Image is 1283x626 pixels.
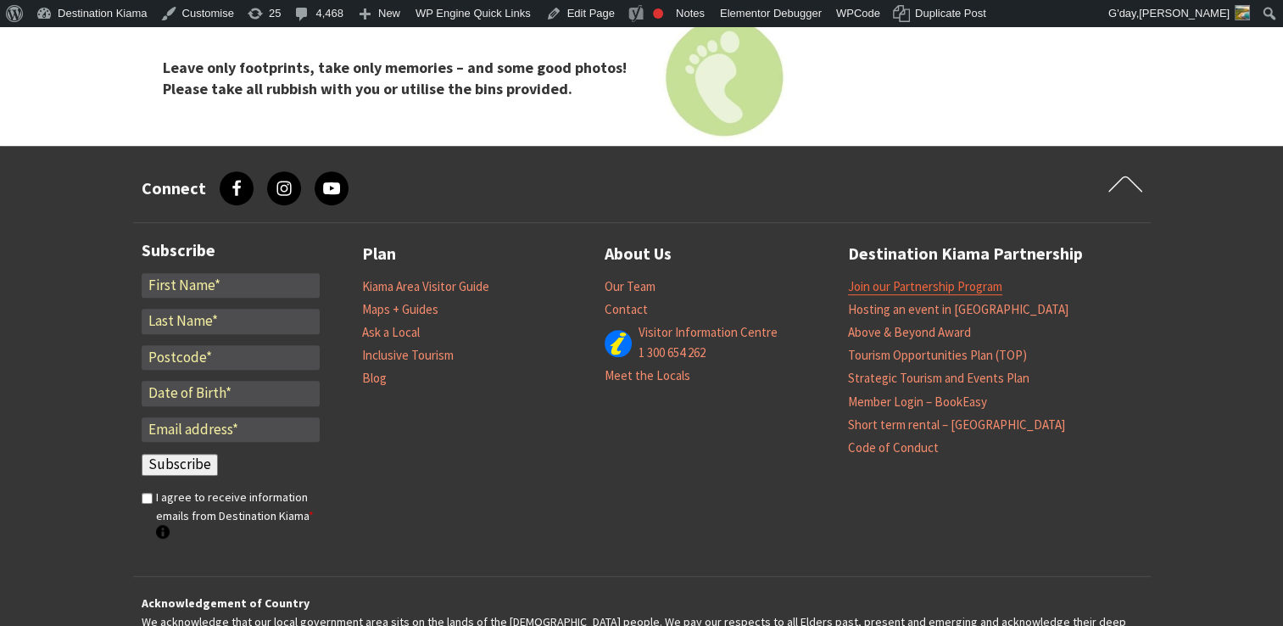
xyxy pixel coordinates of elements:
[142,454,218,476] input: Subscribe
[142,417,320,443] input: Email address*
[142,381,320,406] input: Date of Birth*
[605,278,655,295] a: Our Team
[362,240,396,268] a: Plan
[142,240,320,260] h3: Subscribe
[605,301,648,318] a: Contact
[653,8,663,19] div: Focus keyphrase not set
[848,324,971,341] a: Above & Beyond Award
[362,347,454,364] a: Inclusive Tourism
[142,595,310,611] strong: Acknowledgement of Country
[362,301,438,318] a: Maps + Guides
[156,488,320,545] label: I agree to receive information emails from Destination Kiama
[848,301,1068,318] a: Hosting an event in [GEOGRAPHIC_DATA]
[142,345,320,371] input: Postcode*
[1139,7,1230,20] span: [PERSON_NAME]
[639,344,706,361] a: 1 300 654 262
[362,324,420,341] a: Ask a Local
[142,273,320,299] input: First Name*
[848,240,1083,268] a: Destination Kiama Partnership
[142,309,320,334] input: Last Name*
[848,370,1029,387] a: Strategic Tourism and Events Plan
[362,278,489,295] a: Kiama Area Visitor Guide
[848,394,987,411] a: Member Login – BookEasy
[605,367,690,384] a: Meet the Locals
[639,324,778,341] a: Visitor Information Centre
[362,370,387,387] a: Blog
[163,57,627,98] strong: Leave only footprints, take only memories – and some good photos! Please take all rubbish with yo...
[142,178,206,198] h3: Connect
[848,347,1027,364] a: Tourism Opportunities Plan (TOP)
[848,416,1065,456] a: Short term rental – [GEOGRAPHIC_DATA] Code of Conduct
[848,278,1002,295] a: Join our Partnership Program
[605,240,672,268] a: About Us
